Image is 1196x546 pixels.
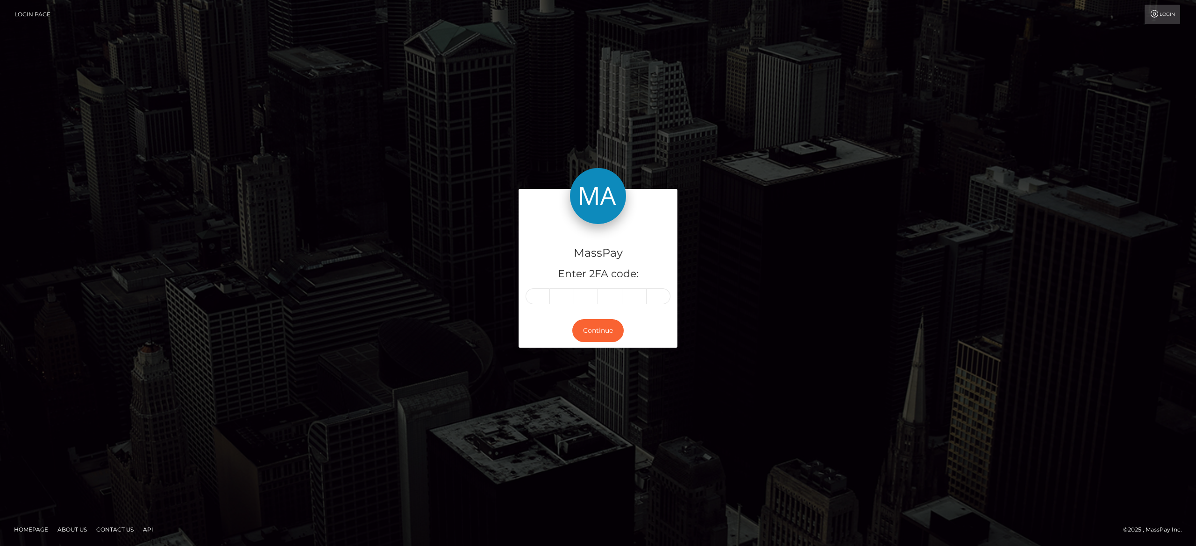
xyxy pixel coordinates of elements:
a: Login Page [14,5,50,24]
a: Homepage [10,522,52,537]
h4: MassPay [526,245,670,261]
a: Login [1145,5,1180,24]
a: API [139,522,157,537]
a: About Us [54,522,91,537]
button: Continue [572,319,624,342]
a: Contact Us [93,522,137,537]
div: © 2025 , MassPay Inc. [1123,525,1189,535]
img: MassPay [570,168,626,224]
h5: Enter 2FA code: [526,267,670,281]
